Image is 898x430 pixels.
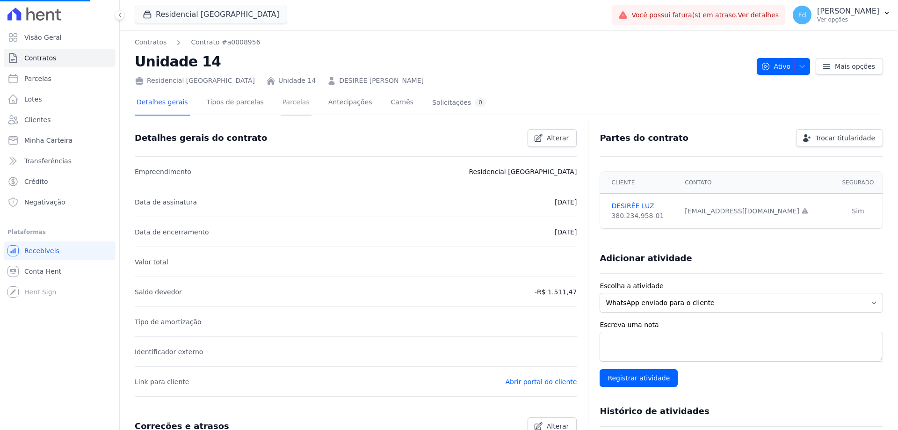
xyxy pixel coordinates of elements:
span: Fd [798,12,806,18]
a: Recebíveis [4,241,116,260]
div: Residencial [GEOGRAPHIC_DATA] [135,76,255,86]
p: Empreendimento [135,166,191,177]
button: Fd [PERSON_NAME] Ver opções [785,2,898,28]
nav: Breadcrumb [135,37,749,47]
a: Abrir portal do cliente [505,378,577,386]
a: Negativação [4,193,116,211]
a: Solicitações0 [430,91,488,116]
span: Parcelas [24,74,51,83]
h3: Adicionar atividade [600,253,692,264]
a: Tipos de parcelas [205,91,266,116]
p: Data de encerramento [135,226,209,238]
div: [EMAIL_ADDRESS][DOMAIN_NAME] [685,206,828,216]
a: Antecipações [326,91,374,116]
p: Data de assinatura [135,197,197,208]
th: Segurado [833,172,883,194]
span: Transferências [24,156,72,166]
a: Clientes [4,110,116,129]
a: Transferências [4,152,116,170]
a: Contratos [135,37,167,47]
a: Unidade 14 [278,76,316,86]
a: DESIRÉE LUZ [611,201,673,211]
div: Solicitações [432,98,486,107]
a: Contratos [4,49,116,67]
a: Parcelas [281,91,311,116]
span: Crédito [24,177,48,186]
p: Saldo devedor [135,286,182,298]
a: Ver detalhes [738,11,779,19]
button: Ativo [757,58,811,75]
span: Alterar [547,133,569,143]
div: 0 [475,98,486,107]
a: Trocar titularidade [796,129,883,147]
p: -R$ 1.511,47 [535,286,577,298]
p: [PERSON_NAME] [817,7,879,16]
div: Plataformas [7,226,112,238]
p: Residencial [GEOGRAPHIC_DATA] [469,166,577,177]
span: Lotes [24,95,42,104]
h3: Detalhes gerais do contrato [135,132,267,144]
h3: Partes do contrato [600,132,688,144]
th: Cliente [600,172,679,194]
span: Ativo [761,58,791,75]
span: Recebíveis [24,246,59,255]
span: Conta Hent [24,267,61,276]
span: Visão Geral [24,33,62,42]
a: Mais opções [816,58,883,75]
label: Escolha a atividade [600,281,883,291]
a: DESIRÉE [PERSON_NAME] [339,76,424,86]
p: Valor total [135,256,168,268]
a: Carnês [389,91,415,116]
span: Você possui fatura(s) em atraso. [631,10,779,20]
a: Detalhes gerais [135,91,190,116]
button: Residencial [GEOGRAPHIC_DATA] [135,6,287,23]
input: Registrar atividade [600,369,678,387]
div: 380.234.958-01 [611,211,673,221]
span: Trocar titularidade [815,133,875,143]
span: Mais opções [835,62,875,71]
nav: Breadcrumb [135,37,261,47]
a: Contrato #a0008956 [191,37,260,47]
a: Parcelas [4,69,116,88]
p: [DATE] [555,226,577,238]
th: Contato [679,172,833,194]
a: Visão Geral [4,28,116,47]
span: Contratos [24,53,56,63]
a: Conta Hent [4,262,116,281]
a: Minha Carteira [4,131,116,150]
p: Ver opções [817,16,879,23]
a: Alterar [528,129,577,147]
span: Negativação [24,197,65,207]
span: Minha Carteira [24,136,72,145]
td: Sim [833,194,883,229]
h3: Histórico de atividades [600,406,709,417]
a: Lotes [4,90,116,109]
p: Identificador externo [135,346,203,357]
h2: Unidade 14 [135,51,749,72]
span: Clientes [24,115,51,124]
p: Link para cliente [135,376,189,387]
p: Tipo de amortização [135,316,202,328]
a: Crédito [4,172,116,191]
label: Escreva uma nota [600,320,883,330]
p: [DATE] [555,197,577,208]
